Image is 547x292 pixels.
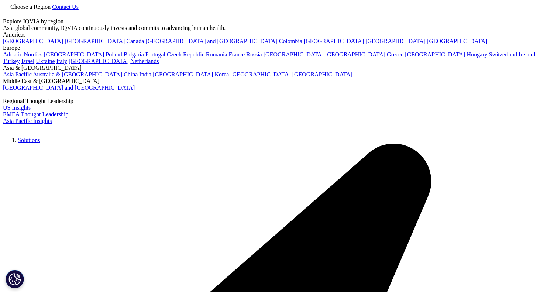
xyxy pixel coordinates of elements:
a: Ireland [519,51,535,58]
a: [GEOGRAPHIC_DATA] [3,38,63,44]
a: Switzerland [489,51,517,58]
button: Cookies Settings [6,270,24,288]
a: Italy [56,58,67,64]
a: Ukraine [36,58,55,64]
div: Europe [3,45,544,51]
a: Israel [21,58,35,64]
a: [GEOGRAPHIC_DATA] [153,71,213,78]
a: [GEOGRAPHIC_DATA] and [GEOGRAPHIC_DATA] [3,85,135,91]
div: Asia & [GEOGRAPHIC_DATA] [3,65,544,71]
a: Asia Pacific Insights [3,118,52,124]
a: Adriatic [3,51,22,58]
a: Asia Pacific [3,71,32,78]
a: Poland [106,51,122,58]
a: Portugal [145,51,165,58]
a: [GEOGRAPHIC_DATA] [427,38,487,44]
a: [GEOGRAPHIC_DATA] [230,71,290,78]
div: Americas [3,31,544,38]
a: Nordics [24,51,42,58]
a: Greece [387,51,403,58]
a: Solutions [18,137,40,143]
a: [GEOGRAPHIC_DATA] [65,38,125,44]
a: China [124,71,138,78]
a: Turkey [3,58,20,64]
a: [GEOGRAPHIC_DATA] [44,51,104,58]
div: Explore IQVIA by region [3,18,544,25]
a: [GEOGRAPHIC_DATA] [405,51,465,58]
div: Middle East & [GEOGRAPHIC_DATA] [3,78,544,85]
a: [GEOGRAPHIC_DATA] [325,51,385,58]
span: Choose a Region [10,4,51,10]
a: Czech Republic [167,51,204,58]
a: Korea [214,71,229,78]
a: [GEOGRAPHIC_DATA] [69,58,129,64]
a: Canada [126,38,144,44]
a: Australia & [GEOGRAPHIC_DATA] [33,71,122,78]
div: As a global community, IQVIA continuously invests and commits to advancing human health. [3,25,544,31]
a: [GEOGRAPHIC_DATA] [292,71,352,78]
a: [GEOGRAPHIC_DATA] [365,38,426,44]
a: Hungary [467,51,487,58]
a: [GEOGRAPHIC_DATA] [264,51,324,58]
a: Netherlands [130,58,159,64]
div: Regional Thought Leadership [3,98,544,104]
a: [GEOGRAPHIC_DATA] and [GEOGRAPHIC_DATA] [145,38,277,44]
a: Colombia [279,38,302,44]
a: Bulgaria [124,51,144,58]
a: France [229,51,245,58]
a: EMEA Thought Leadership [3,111,68,117]
a: India [139,71,151,78]
a: Romania [206,51,227,58]
a: US Insights [3,104,31,111]
a: Contact Us [52,4,79,10]
a: Russia [246,51,262,58]
a: [GEOGRAPHIC_DATA] [304,38,364,44]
